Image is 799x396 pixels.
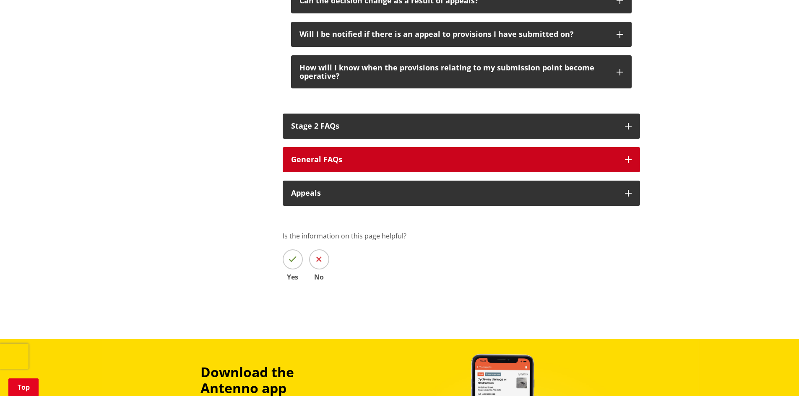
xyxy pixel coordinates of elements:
span: No [309,274,329,280]
button: How will I know when the provisions relating to my submission point become operative? [291,55,632,89]
span: General FAQs [291,154,342,164]
iframe: Messenger Launcher [760,361,791,391]
span: Yes [283,274,303,280]
h3: Stage 2 FAQs [291,122,617,130]
a: Top [8,378,39,396]
div: How will I know when the provisions relating to my submission point become operative? [299,64,608,80]
div: Will I be notified if there is an appeal to provisions I have submitted on? [299,30,608,39]
div: Appeals [291,189,617,197]
button: Appeals [283,181,640,206]
button: Stage 2 FAQs [283,114,640,139]
p: Is the information on this page helpful? [283,231,640,241]
button: General FAQs [283,147,640,172]
button: Will I be notified if there is an appeal to provisions I have submitted on? [291,22,632,47]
